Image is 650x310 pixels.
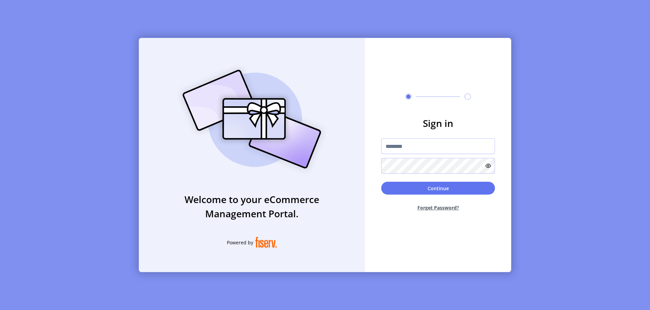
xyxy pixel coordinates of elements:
[381,199,495,217] button: Forget Password?
[227,239,253,246] span: Powered by
[139,192,365,221] h3: Welcome to your eCommerce Management Portal.
[381,182,495,195] button: Continue
[381,116,495,130] h3: Sign in
[172,62,331,176] img: card_Illustration.svg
